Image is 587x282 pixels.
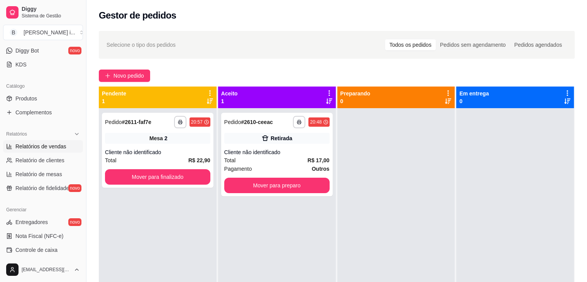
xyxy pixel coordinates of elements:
span: Sistema de Gestão [22,13,80,19]
p: 0 [340,97,370,105]
a: Relatório de clientes [3,154,83,166]
a: DiggySistema de Gestão [3,3,83,22]
div: Cliente não identificado [224,148,330,156]
span: Diggy [22,6,80,13]
span: Nota Fiscal (NFC-e) [15,232,63,240]
span: Diggy Bot [15,47,39,54]
a: KDS [3,58,83,71]
span: Selecione o tipo dos pedidos [107,41,176,49]
h2: Gestor de pedidos [99,9,176,22]
span: Relatórios de vendas [15,143,66,150]
a: Relatório de fidelidadenovo [3,182,83,194]
strong: # 2610-ceeac [241,119,273,125]
span: Total [105,156,117,165]
button: Select a team [3,25,83,40]
span: KDS [15,61,27,68]
button: Mover para finalizado [105,169,210,185]
strong: # 2611-faf7e [122,119,151,125]
p: 0 [459,97,489,105]
div: Gerenciar [3,204,83,216]
span: Mesa [149,134,163,142]
span: Novo pedido [113,71,144,80]
div: Cliente não identificado [105,148,210,156]
a: Controle de caixa [3,244,83,256]
div: Catálogo [3,80,83,92]
p: Em entrega [459,90,489,97]
span: Relatório de fidelidade [15,184,69,192]
a: Relatórios de vendas [3,140,83,153]
span: B [10,29,17,36]
span: Relatório de clientes [15,156,64,164]
p: Pendente [102,90,126,97]
a: Diggy Botnovo [3,44,83,57]
div: Retirada [271,134,292,142]
strong: R$ 17,00 [308,157,330,163]
a: Relatório de mesas [3,168,83,180]
p: Preparando [340,90,370,97]
div: 20:48 [310,119,321,125]
span: Total [224,156,236,165]
div: Pedidos sem agendamento [436,39,510,50]
strong: R$ 22,90 [188,157,210,163]
div: [PERSON_NAME] i ... [24,29,75,36]
span: Pedido [105,119,122,125]
span: Relatórios [6,131,27,137]
a: Nota Fiscal (NFC-e) [3,230,83,242]
span: Pagamento [224,165,252,173]
div: 20:57 [191,119,203,125]
span: Produtos [15,95,37,102]
span: Entregadores [15,218,48,226]
div: 2 [164,134,167,142]
span: Complementos [15,109,52,116]
strong: Outros [312,166,330,172]
div: Pedidos agendados [510,39,566,50]
span: Relatório de mesas [15,170,62,178]
a: Complementos [3,106,83,119]
span: [EMAIL_ADDRESS][DOMAIN_NAME] [22,267,71,273]
div: Todos os pedidos [385,39,436,50]
a: Entregadoresnovo [3,216,83,228]
span: Controle de caixa [15,246,58,254]
button: Mover para preparo [224,178,330,193]
p: 1 [102,97,126,105]
span: Pedido [224,119,241,125]
a: Produtos [3,92,83,105]
button: [EMAIL_ADDRESS][DOMAIN_NAME] [3,260,83,279]
button: Novo pedido [99,70,150,82]
span: plus [105,73,110,78]
p: Aceito [221,90,238,97]
p: 1 [221,97,238,105]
